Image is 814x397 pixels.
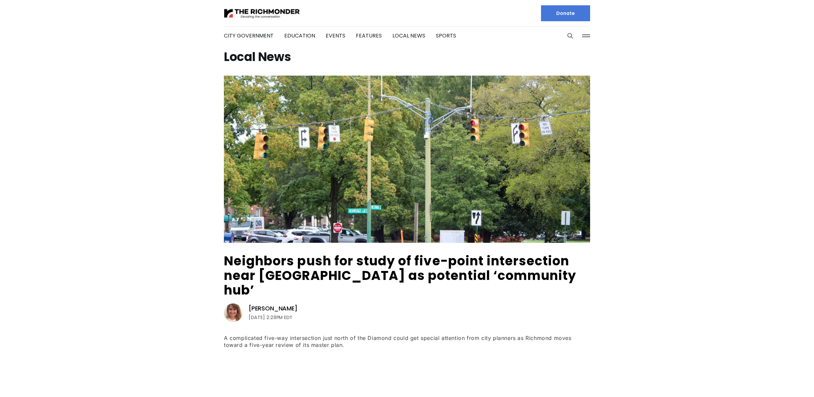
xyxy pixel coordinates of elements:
[224,76,590,243] img: Neighbors push for study of five-point intersection near Diamond as potential ‘community hub’
[224,335,590,349] div: A complicated five-way intersection just north of the Diamond could get special attention from ci...
[224,32,274,39] a: City Government
[224,8,300,19] img: The Richmonder
[565,31,575,41] button: Search this site
[541,5,590,21] a: Donate
[248,313,293,321] time: [DATE] 2:28PM EDT
[224,52,590,62] h1: Local News
[284,32,315,39] a: Education
[224,303,242,322] img: Sarah Vogelsong
[436,32,456,39] a: Sports
[224,252,576,299] a: Neighbors push for study of five-point intersection near [GEOGRAPHIC_DATA] as potential ‘communit...
[392,32,425,39] a: Local News
[758,364,814,397] iframe: portal-trigger
[248,304,298,312] a: [PERSON_NAME]
[356,32,382,39] a: Features
[326,32,345,39] a: Events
